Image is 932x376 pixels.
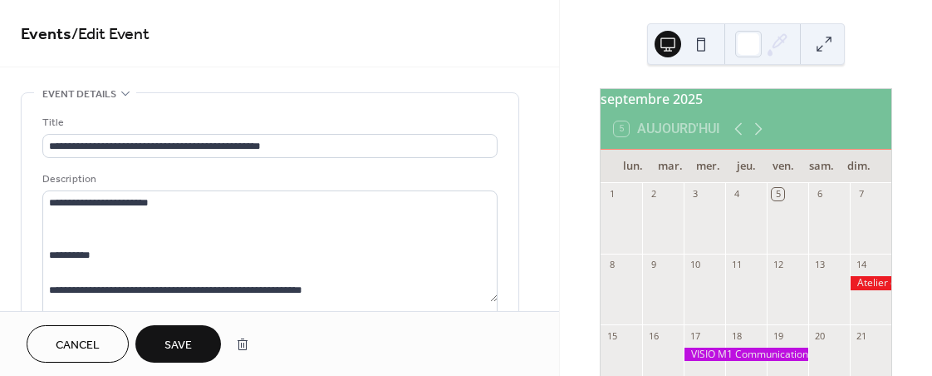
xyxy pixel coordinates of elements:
div: 12 [772,259,784,271]
div: 2 [647,188,660,200]
div: 6 [813,188,826,200]
div: Atelier de pratique CNv [850,276,891,290]
div: lun. [614,150,651,183]
a: Events [21,18,71,51]
div: dim. [841,150,878,183]
div: 7 [855,188,867,200]
div: 11 [730,259,743,271]
div: 13 [813,259,826,271]
div: 9 [647,259,660,271]
div: VISIO M1 Communication Bien-veillante avec axe systémique [684,348,808,362]
div: 10 [689,259,701,271]
div: Title [42,114,494,131]
span: Event details [42,86,116,103]
div: 16 [647,329,660,342]
div: 17 [689,329,701,342]
div: 14 [855,259,867,271]
div: 19 [772,329,784,342]
div: 21 [855,329,867,342]
div: mar. [652,150,689,183]
div: 4 [730,188,743,200]
div: jeu. [727,150,764,183]
div: 5 [772,188,784,200]
span: / Edit Event [71,18,150,51]
div: 18 [730,329,743,342]
button: Cancel [27,325,129,363]
div: mer. [689,150,727,183]
div: Description [42,171,494,188]
div: 20 [813,329,826,342]
div: 15 [606,329,618,342]
span: Cancel [56,337,100,354]
span: Save [164,337,192,354]
div: 3 [689,188,701,200]
div: 1 [606,188,618,200]
div: sam. [802,150,840,183]
button: Save [135,325,221,363]
div: septembre 2025 [601,89,891,109]
div: 8 [606,259,618,271]
div: ven. [765,150,802,183]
